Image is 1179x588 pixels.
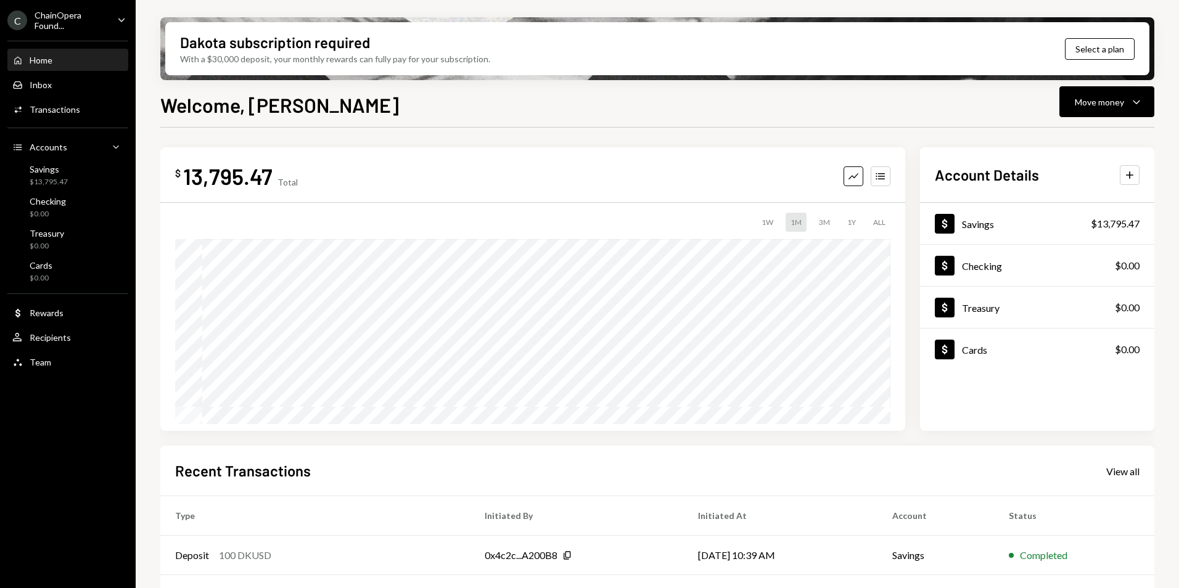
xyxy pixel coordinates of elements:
[1091,216,1140,231] div: $13,795.47
[7,10,27,30] div: C
[814,213,835,232] div: 3M
[180,52,490,65] div: With a $30,000 deposit, your monthly rewards can fully pay for your subscription.
[30,260,52,271] div: Cards
[962,218,994,230] div: Savings
[868,213,890,232] div: ALL
[35,10,107,31] div: ChainOpera Found...
[757,213,778,232] div: 1W
[962,344,987,356] div: Cards
[30,177,68,187] div: $13,795.47
[1075,96,1124,108] div: Move money
[7,224,128,254] a: Treasury$0.00
[30,308,64,318] div: Rewards
[30,209,66,219] div: $0.00
[7,192,128,222] a: Checking$0.00
[994,496,1154,536] th: Status
[7,351,128,373] a: Team
[7,301,128,324] a: Rewards
[1115,342,1140,357] div: $0.00
[30,80,52,90] div: Inbox
[30,196,66,206] div: Checking
[7,73,128,96] a: Inbox
[30,104,80,115] div: Transactions
[160,496,470,536] th: Type
[962,302,1000,314] div: Treasury
[485,548,557,563] div: 0x4c2c...A200B8
[219,548,271,563] div: 100 DKUSD
[877,496,994,536] th: Account
[7,256,128,286] a: Cards$0.00
[30,332,71,343] div: Recipients
[160,92,399,117] h1: Welcome, [PERSON_NAME]
[30,164,68,174] div: Savings
[7,98,128,120] a: Transactions
[920,329,1154,370] a: Cards$0.00
[1115,258,1140,273] div: $0.00
[180,32,370,52] div: Dakota subscription required
[175,167,181,179] div: $
[30,55,52,65] div: Home
[920,287,1154,328] a: Treasury$0.00
[683,536,877,575] td: [DATE] 10:39 AM
[30,357,51,367] div: Team
[842,213,861,232] div: 1Y
[175,548,209,563] div: Deposit
[277,177,298,187] div: Total
[30,273,52,284] div: $0.00
[7,136,128,158] a: Accounts
[7,160,128,190] a: Savings$13,795.47
[7,49,128,71] a: Home
[1020,548,1067,563] div: Completed
[183,162,273,190] div: 13,795.47
[30,241,64,251] div: $0.00
[175,460,311,481] h2: Recent Transactions
[1106,465,1140,478] div: View all
[962,260,1002,272] div: Checking
[920,245,1154,286] a: Checking$0.00
[30,228,64,239] div: Treasury
[470,496,683,536] th: Initiated By
[30,142,67,152] div: Accounts
[920,203,1154,244] a: Savings$13,795.47
[7,326,128,348] a: Recipients
[1106,464,1140,478] a: View all
[935,165,1039,185] h2: Account Details
[1065,38,1135,60] button: Select a plan
[683,496,877,536] th: Initiated At
[1115,300,1140,315] div: $0.00
[786,213,807,232] div: 1M
[877,536,994,575] td: Savings
[1059,86,1154,117] button: Move money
